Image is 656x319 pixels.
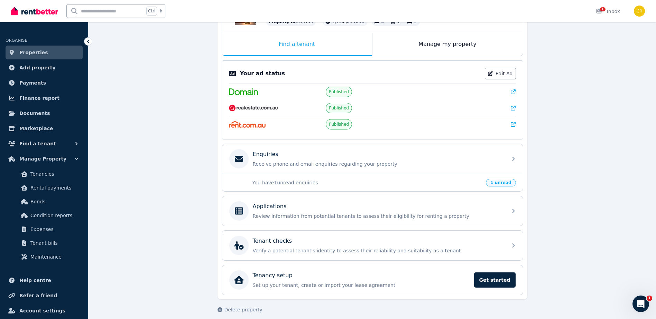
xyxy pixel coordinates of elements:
[647,296,652,301] span: 1
[8,181,80,195] a: Rental payments
[146,7,157,16] span: Ctrl
[6,106,83,120] a: Documents
[485,68,516,79] a: Edit Ad
[253,247,503,254] p: Verify a potential tenant's identity to assess their reliability and suitability as a tenant
[6,152,83,166] button: Manage Property
[329,89,349,95] span: Published
[222,196,523,226] a: ApplicationsReview information from potential tenants to assess their eligibility for renting a p...
[30,253,77,261] span: Maintenance
[329,122,349,127] span: Published
[30,170,77,178] span: Tenancies
[596,8,620,15] div: Inbox
[634,6,645,17] img: Charles Russell-Smith
[229,121,266,128] img: Rent.com.au
[224,306,262,313] span: Delete property
[6,137,83,151] button: Find a tenant
[6,273,83,287] a: Help centre
[19,155,66,163] span: Manage Property
[222,265,523,295] a: Tenancy setupSet up your tenant, create or import your lease agreementGet started
[6,76,83,90] a: Payments
[19,291,57,300] span: Refer a friend
[600,7,606,11] span: 1
[218,306,262,313] button: Delete property
[6,91,83,105] a: Finance report
[11,6,58,16] img: RentBetter
[222,231,523,260] a: Tenant checksVerify a potential tenant's identity to assess their reliability and suitability as ...
[240,69,285,78] p: Your ad status
[6,38,27,43] span: ORGANISE
[8,250,80,264] a: Maintenance
[8,209,80,222] a: Condition reports
[329,105,349,111] span: Published
[229,105,278,112] img: RealEstate.com.au
[372,33,523,56] div: Manage my property
[19,64,56,72] span: Add property
[6,61,83,75] a: Add property
[6,304,83,318] a: Account settings
[8,167,80,181] a: Tenancies
[6,46,83,59] a: Properties
[8,236,80,250] a: Tenant bills
[632,296,649,312] iframe: Intercom live chat
[222,144,523,174] a: EnquiriesReceive phone and email enquiries regarding your property
[30,239,77,247] span: Tenant bills
[253,237,292,245] p: Tenant checks
[6,122,83,135] a: Marketplace
[19,307,65,315] span: Account settings
[8,195,80,209] a: Bonds
[19,124,53,133] span: Marketplace
[160,8,162,14] span: k
[19,48,48,57] span: Properties
[6,289,83,302] a: Refer a friend
[222,33,372,56] div: Find a tenant
[253,213,503,220] p: Review information from potential tenants to assess their eligibility for renting a property
[8,222,80,236] a: Expenses
[19,109,50,117] span: Documents
[19,94,59,102] span: Finance report
[486,179,516,186] span: 1 unread
[253,202,287,211] p: Applications
[30,211,77,220] span: Condition reports
[30,197,77,206] span: Bonds
[252,179,482,186] p: You have 1 unread enquiries
[19,139,56,148] span: Find a tenant
[229,88,258,95] img: Domain.com.au
[253,150,278,158] p: Enquiries
[30,225,77,233] span: Expenses
[30,184,77,192] span: Rental payments
[474,272,516,288] span: Get started
[253,271,293,280] p: Tenancy setup
[19,79,46,87] span: Payments
[253,282,470,289] p: Set up your tenant, create or import your lease agreement
[253,161,503,167] p: Receive phone and email enquiries regarding your property
[19,276,51,284] span: Help centre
